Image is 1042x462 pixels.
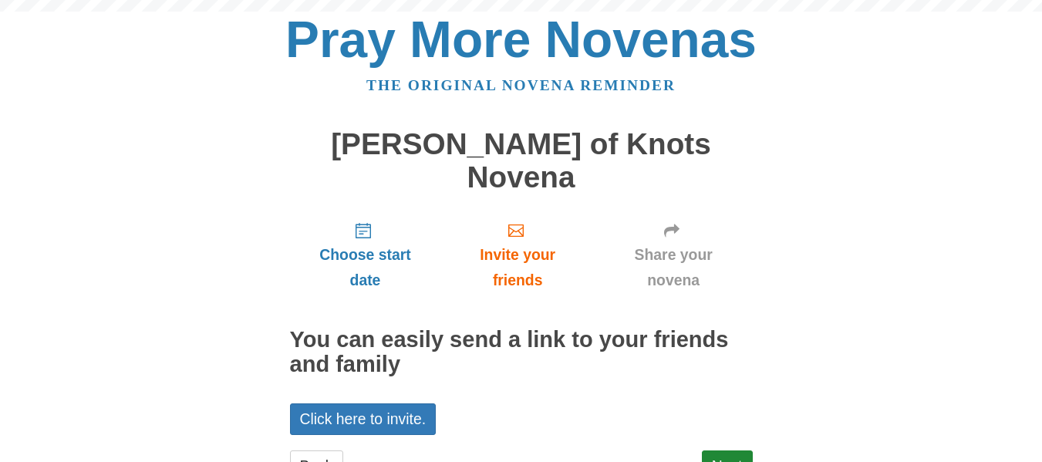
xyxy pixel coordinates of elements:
span: Share your novena [610,242,737,293]
a: The original novena reminder [366,77,676,93]
a: Choose start date [290,209,441,301]
a: Share your novena [595,209,753,301]
span: Invite your friends [456,242,578,293]
h2: You can easily send a link to your friends and family [290,328,753,377]
a: Pray More Novenas [285,11,757,68]
a: Invite your friends [440,209,594,301]
h1: [PERSON_NAME] of Knots Novena [290,128,753,194]
span: Choose start date [305,242,426,293]
a: Click here to invite. [290,403,437,435]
